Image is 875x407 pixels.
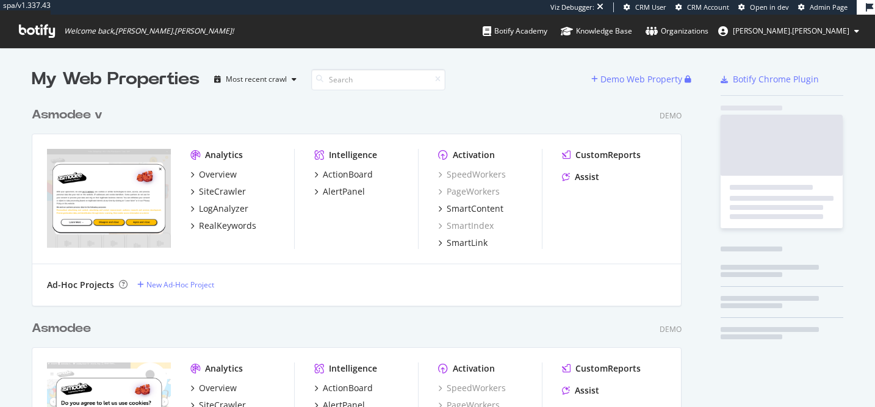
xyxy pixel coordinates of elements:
div: Analytics [205,149,243,161]
a: Assist [562,384,599,397]
div: Asmodee v [32,106,103,124]
a: Overview [190,382,237,394]
a: SmartIndex [438,220,494,232]
button: [PERSON_NAME].[PERSON_NAME] [708,21,869,41]
span: CRM Account [687,2,729,12]
div: Most recent crawl [226,76,287,83]
div: Ad-Hoc Projects [47,279,114,291]
span: Open in dev [750,2,789,12]
a: ActionBoard [314,382,373,394]
div: LogAnalyzer [199,203,248,215]
div: Knowledge Base [561,25,632,37]
a: Asmodee v [32,106,107,124]
div: Analytics [205,362,243,375]
a: Assist [562,171,599,183]
a: PageWorkers [438,185,500,198]
button: Demo Web Property [591,70,685,89]
a: New Ad-Hoc Project [137,279,214,290]
div: Overview [199,168,237,181]
span: CRM User [635,2,666,12]
span: charles.lemaire [733,26,849,36]
div: ActionBoard [323,168,373,181]
a: CRM Account [675,2,729,12]
div: Activation [453,149,495,161]
a: CRM User [624,2,666,12]
a: SmartContent [438,203,503,215]
div: Demo [660,324,682,334]
div: New Ad-Hoc Project [146,279,214,290]
div: Intelligence [329,149,377,161]
span: Admin Page [810,2,848,12]
div: Demo Web Property [600,73,682,85]
div: Asmodee [32,320,91,337]
div: Demo [660,110,682,121]
div: Overview [199,382,237,394]
div: SiteCrawler [199,185,246,198]
div: AlertPanel [323,185,365,198]
div: Botify Chrome Plugin [733,73,819,85]
a: CustomReports [562,149,641,161]
a: Asmodee [32,320,96,337]
a: SiteCrawler [190,185,246,198]
div: Activation [453,362,495,375]
a: SpeedWorkers [438,382,506,394]
div: RealKeywords [199,220,256,232]
a: Demo Web Property [591,74,685,84]
span: Welcome back, [PERSON_NAME].[PERSON_NAME] ! [64,26,234,36]
img: Asmodee v [47,149,171,248]
button: Most recent crawl [209,70,301,89]
div: Intelligence [329,362,377,375]
div: Organizations [646,25,708,37]
input: Search [311,69,445,90]
div: ActionBoard [323,382,373,394]
a: SmartLink [438,237,488,249]
a: Botify Academy [483,15,547,48]
a: Admin Page [798,2,848,12]
a: CustomReports [562,362,641,375]
a: Knowledge Base [561,15,632,48]
div: Botify Academy [483,25,547,37]
a: Botify Chrome Plugin [721,73,819,85]
a: ActionBoard [314,168,373,181]
div: CustomReports [575,362,641,375]
div: SmartLink [447,237,488,249]
div: CustomReports [575,149,641,161]
a: RealKeywords [190,220,256,232]
div: Viz Debugger: [550,2,594,12]
div: Assist [575,171,599,183]
div: Assist [575,384,599,397]
div: SmartContent [447,203,503,215]
a: SpeedWorkers [438,168,506,181]
a: Organizations [646,15,708,48]
a: LogAnalyzer [190,203,248,215]
a: Open in dev [738,2,789,12]
a: Overview [190,168,237,181]
a: AlertPanel [314,185,365,198]
div: My Web Properties [32,67,200,92]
